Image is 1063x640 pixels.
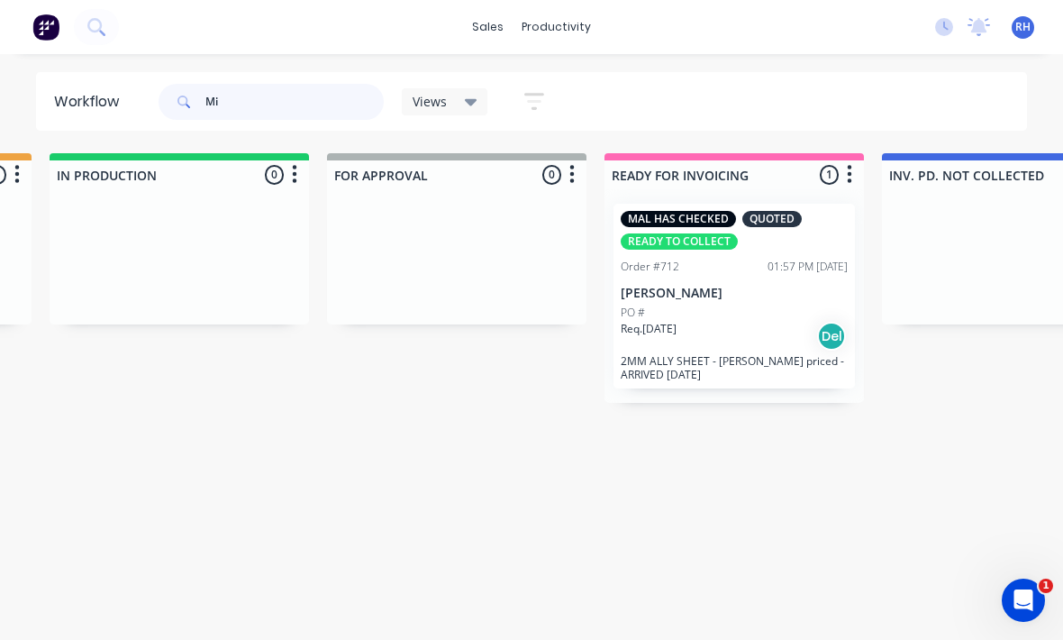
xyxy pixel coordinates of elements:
[54,91,128,113] div: Workflow
[1002,579,1045,622] iframe: Intercom live chat
[621,354,848,381] p: 2MM ALLY SHEET - [PERSON_NAME] priced - ARRIVED [DATE]
[621,233,738,250] div: READY TO COLLECT
[613,204,855,389] div: MAL HAS CHECKEDQUOTEDREADY TO COLLECTOrder #71201:57 PM [DATE][PERSON_NAME]PO #Req.[DATE]Del2MM A...
[463,14,513,41] div: sales
[1015,19,1031,35] span: RH
[413,92,447,111] span: Views
[205,84,384,120] input: Search for orders...
[1039,579,1053,593] span: 1
[742,211,802,227] div: QUOTED
[621,286,848,301] p: [PERSON_NAME]
[768,259,848,275] div: 01:57 PM [DATE]
[513,14,600,41] div: productivity
[621,321,677,337] p: Req. [DATE]
[32,14,59,41] img: Factory
[621,211,736,227] div: MAL HAS CHECKED
[621,259,679,275] div: Order #712
[621,305,645,321] p: PO #
[817,322,846,351] div: Del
